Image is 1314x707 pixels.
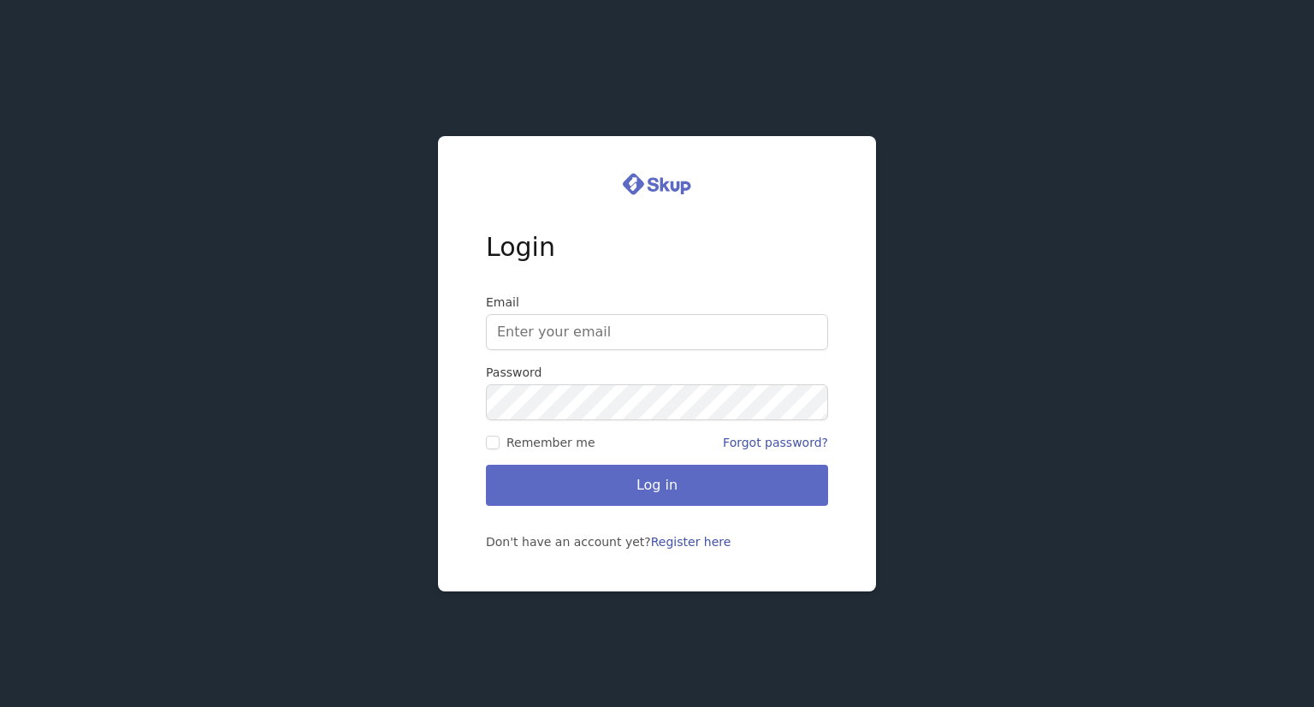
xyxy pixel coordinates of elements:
input: Remember me [486,436,500,449]
div: Don't have an account yet? [486,533,828,550]
a: Register here [651,535,731,549]
img: logo.svg [623,170,691,198]
a: Forgot password? [723,436,828,449]
label: Password [486,364,828,381]
h1: Login [486,232,828,294]
label: Email [486,294,828,311]
input: Enter your email [486,314,828,350]
span: Remember me [506,434,595,451]
button: Log in [486,465,828,506]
